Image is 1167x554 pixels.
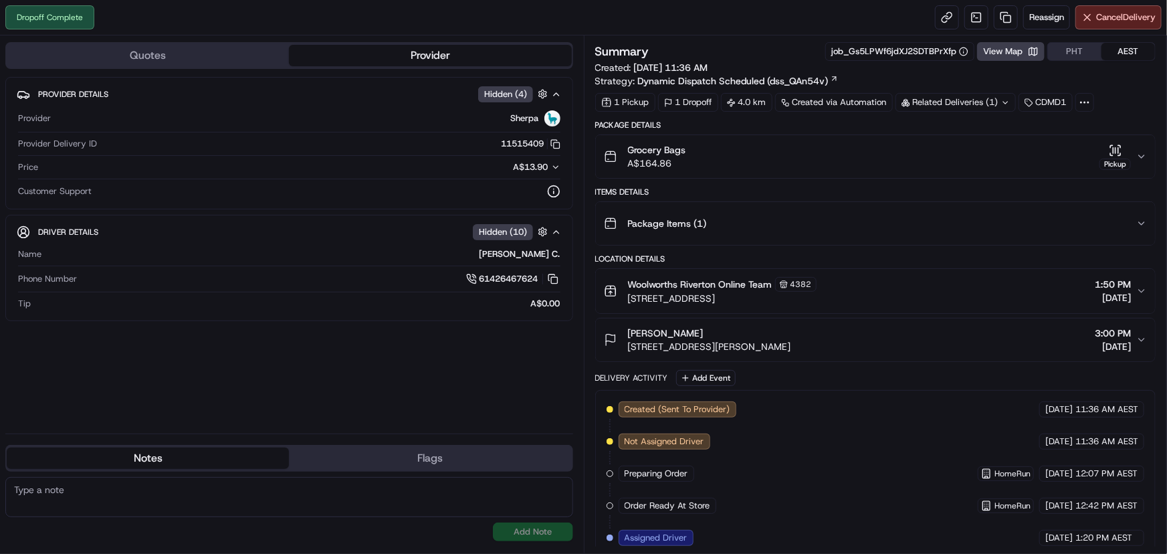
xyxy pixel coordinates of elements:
div: [PERSON_NAME] C. [47,248,560,260]
div: Start new chat [45,128,219,141]
span: 11:36 AM AEST [1075,436,1138,448]
a: 📗Knowledge Base [8,189,108,213]
span: 12:07 PM AEST [1075,468,1138,480]
button: Flags [289,448,571,469]
div: 1 Dropoff [658,93,718,112]
span: Provider Details [38,89,108,100]
span: [STREET_ADDRESS][PERSON_NAME] [628,340,791,353]
span: HomeRun [994,500,1031,511]
div: Related Deliveries (1) [895,93,1016,112]
span: Customer Support [18,185,92,197]
button: Start new chat [227,132,243,148]
span: 3:00 PM [1095,327,1131,340]
div: CDMD1 [1019,93,1073,112]
span: Hidden ( 10 ) [479,226,527,238]
button: Pickup [1099,144,1131,170]
span: 12:42 PM AEST [1075,500,1138,512]
img: sherpa_logo.png [544,110,560,126]
button: Reassign [1023,5,1070,29]
button: 11515409 [502,138,560,150]
span: [DATE] [1045,500,1073,512]
button: Provider DetailsHidden (4) [17,83,562,105]
a: Dynamic Dispatch Scheduled (dss_QAn54v) [638,74,839,88]
span: Name [18,248,41,260]
button: Provider [289,45,571,66]
button: Hidden (10) [473,223,551,240]
button: Package Items (1) [596,202,1156,245]
span: Sherpa [511,112,539,124]
span: [DATE] [1095,291,1131,304]
span: Created (Sent To Provider) [625,403,730,415]
button: View Map [977,42,1045,61]
span: Grocery Bags [628,143,686,157]
span: [DATE] [1045,436,1073,448]
div: A$0.00 [36,298,560,310]
button: A$13.90 [443,161,560,173]
div: Pickup [1099,159,1131,170]
span: Created: [595,61,708,74]
img: 1736555255976-a54dd68f-1ca7-489b-9aae-adbdc363a1c4 [13,128,37,152]
img: Nash [13,13,40,40]
span: Dynamic Dispatch Scheduled (dss_QAn54v) [638,74,829,88]
span: Assigned Driver [625,532,687,544]
button: Driver DetailsHidden (10) [17,221,562,243]
button: Add Event [676,370,736,386]
span: Hidden ( 4 ) [484,88,527,100]
span: Pylon [133,227,162,237]
span: [PERSON_NAME] [628,327,704,340]
button: AEST [1101,43,1155,60]
button: [PERSON_NAME][STREET_ADDRESS][PERSON_NAME]3:00 PM[DATE] [596,318,1156,361]
span: 1:50 PM [1095,278,1131,291]
span: 4382 [790,279,812,290]
span: [DATE] [1045,403,1073,415]
button: Notes [7,448,289,469]
a: Powered byPylon [94,226,162,237]
span: [DATE] [1095,340,1131,353]
div: Strategy: [595,74,839,88]
button: PHT [1048,43,1101,60]
a: Created via Automation [775,93,893,112]
button: Hidden (4) [478,86,551,102]
span: [DATE] [1045,468,1073,480]
h3: Summary [595,45,649,58]
a: 61426467624 [466,272,560,286]
button: Woolworths Riverton Online Team4382[STREET_ADDRESS]1:50 PM[DATE] [596,269,1156,313]
span: A$164.86 [628,157,686,170]
span: Woolworths Riverton Online Team [628,278,772,291]
span: Driver Details [38,227,98,238]
div: We're available if you need us! [45,141,169,152]
a: 💻API Documentation [108,189,220,213]
span: Price [18,161,38,173]
span: 61426467624 [480,273,538,285]
span: Not Assigned Driver [625,436,704,448]
span: Cancel Delivery [1096,11,1156,23]
span: HomeRun [994,468,1031,479]
button: Grocery BagsA$164.86Pickup [596,135,1156,178]
div: 📗 [13,195,24,206]
span: Package Items ( 1 ) [628,217,707,230]
button: CancelDelivery [1075,5,1162,29]
button: Quotes [7,45,289,66]
span: Provider Delivery ID [18,138,97,150]
div: Delivery Activity [595,373,668,383]
span: [DATE] [1045,532,1073,544]
span: API Documentation [126,194,215,207]
div: 4.0 km [721,93,772,112]
div: Package Details [595,120,1156,130]
span: Phone Number [18,273,77,285]
div: Items Details [595,187,1156,197]
span: Knowledge Base [27,194,102,207]
span: A$13.90 [514,161,548,173]
input: Clear [35,86,221,100]
div: Location Details [595,254,1156,264]
span: [STREET_ADDRESS] [628,292,817,305]
span: Order Ready At Store [625,500,710,512]
span: 11:36 AM AEST [1075,403,1138,415]
span: Tip [18,298,31,310]
button: job_Gs5LPWf6jdXJ2SDTBPrXfp [831,45,968,58]
span: 1:20 PM AEST [1075,532,1132,544]
span: [DATE] 11:36 AM [634,62,708,74]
